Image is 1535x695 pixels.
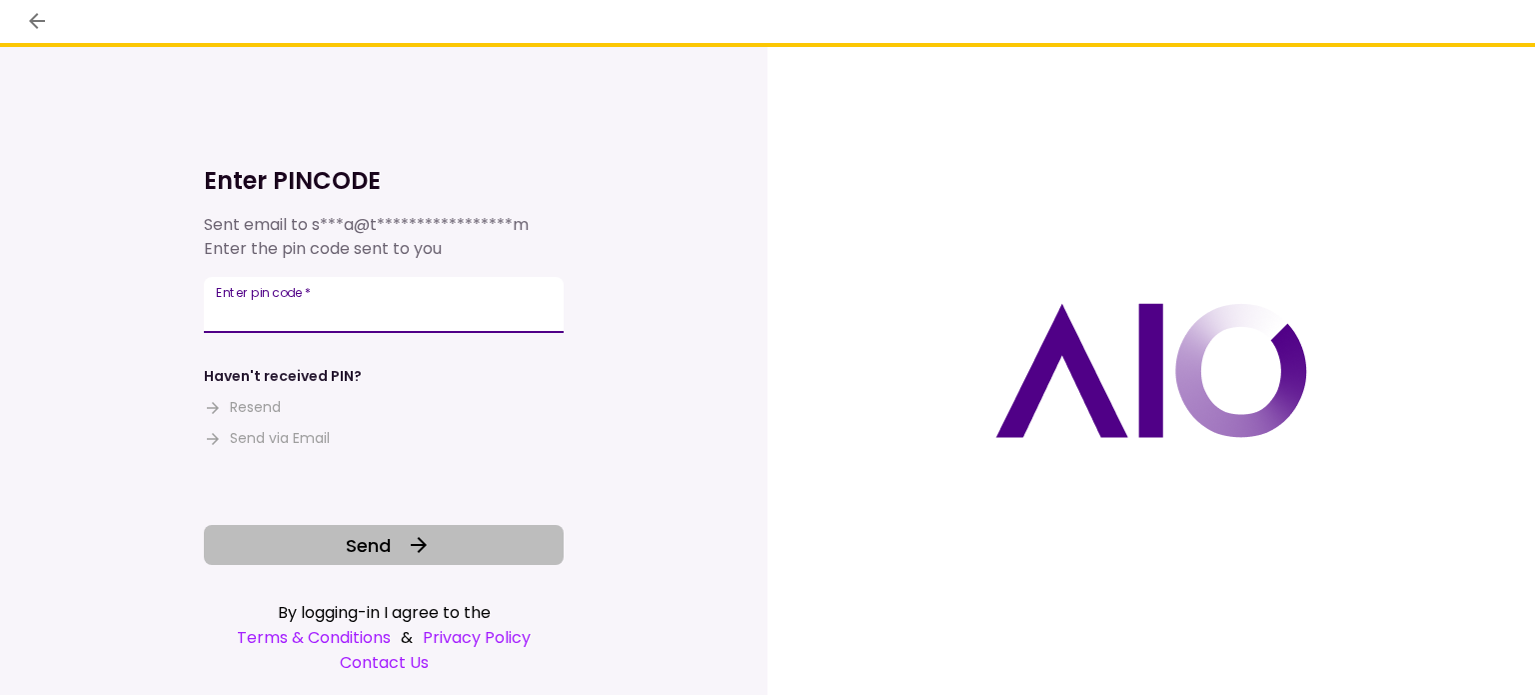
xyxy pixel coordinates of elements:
[204,600,564,625] div: By logging-in I agree to the
[423,625,531,650] a: Privacy Policy
[204,366,362,387] div: Haven't received PIN?
[204,165,564,197] h1: Enter PINCODE
[204,397,281,418] button: Resend
[237,625,391,650] a: Terms & Conditions
[204,625,564,650] div: &
[216,284,311,301] label: Enter pin code
[995,303,1307,438] img: AIO logo
[346,532,391,559] span: Send
[204,650,564,675] a: Contact Us
[20,4,54,38] button: back
[204,428,330,449] button: Send via Email
[204,213,564,261] div: Sent email to Enter the pin code sent to you
[204,525,564,565] button: Send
